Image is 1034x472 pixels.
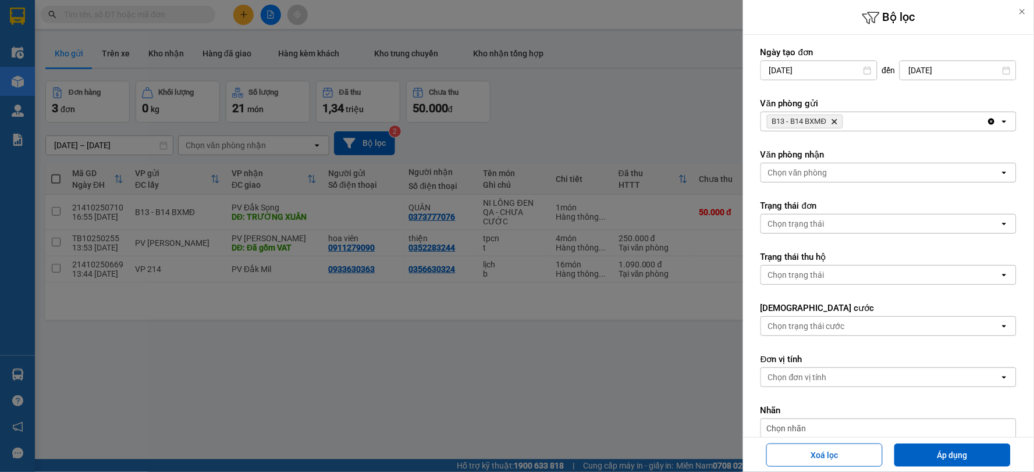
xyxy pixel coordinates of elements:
svg: open [1000,373,1009,382]
svg: open [1000,168,1009,177]
label: Nhãn [761,405,1017,416]
label: Đơn vị tính [761,353,1017,365]
input: Select a date. [900,61,1016,80]
div: Chọn trạng thái [768,269,825,281]
span: B13 - B14 BXMĐ [772,117,826,126]
svg: open [1000,219,1009,228]
div: Chọn văn phòng [768,167,827,178]
span: đến [882,65,896,76]
svg: Delete [831,118,838,125]
label: [DEMOGRAPHIC_DATA] cước [761,302,1017,314]
input: Selected B13 - B14 BXMĐ. [845,116,847,127]
span: B13 - B14 BXMĐ, close by backspace [767,115,843,128]
span: Chọn nhãn [767,423,806,434]
label: Trạng thái đơn [761,200,1017,212]
div: Chọn đơn vị tính [768,371,827,383]
div: Chọn trạng thái cước [768,320,845,332]
svg: Clear all [987,117,996,126]
h6: Bộ lọc [743,9,1034,27]
svg: open [1000,270,1009,280]
svg: open [1000,321,1009,331]
svg: open [1000,117,1009,126]
label: Trạng thái thu hộ [761,251,1017,263]
label: Văn phòng nhận [761,149,1017,160]
label: Văn phòng gửi [761,98,1017,109]
input: Select a date. [761,61,877,80]
button: Xoá lọc [766,444,883,467]
label: Ngày tạo đơn [761,47,1017,58]
div: Chọn trạng thái [768,218,825,230]
button: Áp dụng [894,444,1011,467]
